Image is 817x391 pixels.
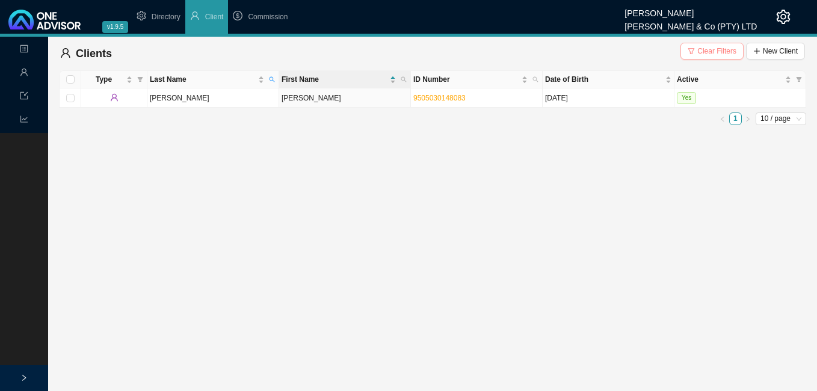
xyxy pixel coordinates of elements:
span: right [745,116,751,122]
span: Active [677,73,783,85]
span: Yes [677,92,696,104]
span: filter [794,71,804,88]
span: left [720,116,726,122]
img: 2df55531c6924b55f21c4cf5d4484680-logo-light.svg [8,10,81,29]
td: [PERSON_NAME] [147,88,279,108]
span: setting [137,11,146,20]
button: New Client [746,43,805,60]
button: left [717,112,729,125]
div: [PERSON_NAME] [624,3,757,16]
span: search [269,76,275,82]
td: [PERSON_NAME] [279,88,411,108]
span: setting [776,10,791,24]
span: v1.9.5 [102,21,128,33]
span: search [532,76,538,82]
span: New Client [763,45,798,57]
span: profile [20,40,28,61]
span: Clear Filters [697,45,736,57]
span: dollar [233,11,242,20]
span: Type [84,73,124,85]
th: Type [81,71,147,88]
span: right [20,374,28,381]
button: right [742,112,754,125]
span: Clients [76,48,112,60]
td: [DATE] [543,88,674,108]
span: search [398,71,409,88]
li: Previous Page [717,112,729,125]
span: Last Name [150,73,256,85]
button: Clear Filters [680,43,744,60]
span: line-chart [20,110,28,131]
a: 1 [730,113,741,125]
span: user [60,48,71,58]
span: Directory [152,13,180,21]
th: Active [674,71,806,88]
span: filter [135,71,146,88]
span: Client [205,13,224,21]
span: user [110,93,119,102]
span: Commission [248,13,288,21]
span: filter [688,48,695,55]
span: search [530,71,541,88]
th: ID Number [411,71,543,88]
div: Page Size [756,112,806,125]
span: ID Number [413,73,519,85]
a: 9505030148083 [413,94,466,102]
span: user [190,11,200,20]
div: [PERSON_NAME] & Co (PTY) LTD [624,16,757,29]
span: Date of Birth [545,73,663,85]
th: Date of Birth [543,71,674,88]
span: search [401,76,407,82]
li: Next Page [742,112,754,125]
span: filter [137,76,143,82]
th: Last Name [147,71,279,88]
span: search [267,71,277,88]
span: 10 / page [760,113,801,125]
span: First Name [282,73,387,85]
span: plus [753,48,760,55]
span: user [20,63,28,84]
span: filter [796,76,802,82]
span: import [20,87,28,108]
